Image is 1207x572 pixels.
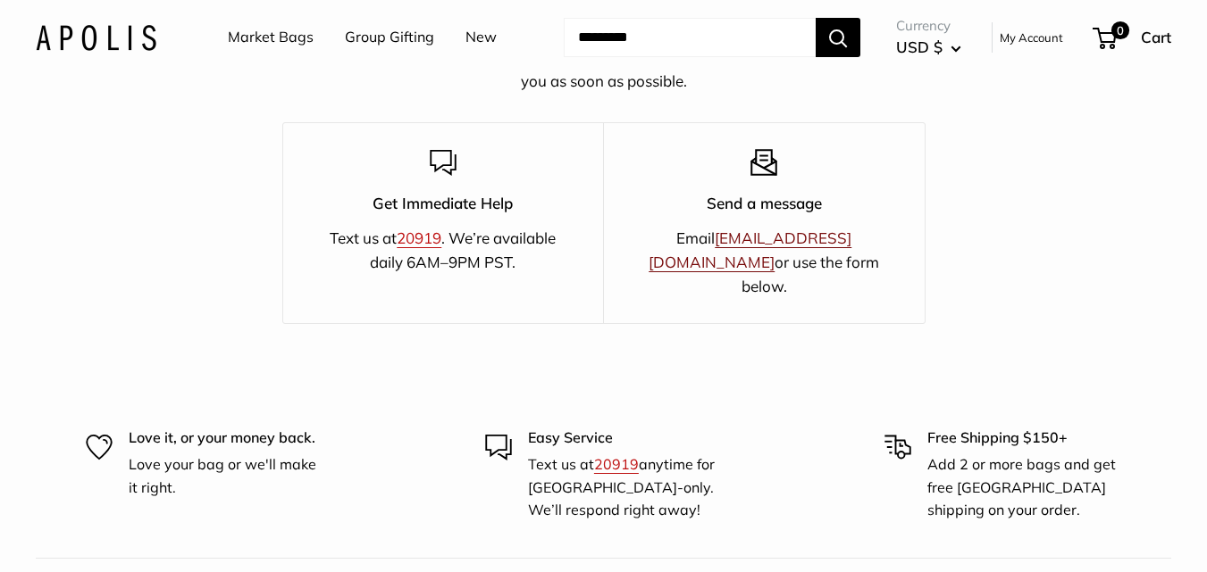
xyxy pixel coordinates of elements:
span: USD $ [896,37,943,56]
input: Search... [564,18,816,57]
p: Text us at . We’re available daily 6AM–9PM PST. [314,226,573,274]
a: Group Gifting [345,24,434,51]
a: [EMAIL_ADDRESS][DOMAIN_NAME] [649,228,851,271]
a: Market Bags [228,24,314,51]
button: Search [816,18,860,57]
a: New [465,24,497,51]
p: Email or use the form below. [635,226,893,299]
p: Free Shipping $150+ [927,427,1121,450]
a: 20919 [397,228,441,247]
p: Add 2 or more bags and get free [GEOGRAPHIC_DATA] shipping on your order. [927,453,1121,522]
img: Apolis [36,24,156,50]
p: Text us at anytime for [GEOGRAPHIC_DATA]-only. We’ll respond right away! [528,453,722,522]
span: 0 [1111,21,1129,39]
button: USD $ [896,33,961,62]
span: Cart [1141,28,1171,46]
p: Send a message [635,191,893,215]
a: 0 Cart [1094,23,1171,52]
span: Currency [896,13,961,38]
a: 20919 [594,455,639,473]
p: Love it, or your money back. [129,427,323,450]
p: Love your bag or we'll make it right. [129,453,323,499]
p: Get Immediate Help [314,191,573,215]
p: Easy Service [528,427,722,450]
a: My Account [1000,27,1063,48]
